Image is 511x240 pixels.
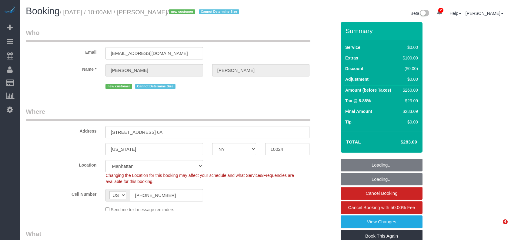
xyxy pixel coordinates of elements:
[111,207,174,212] span: Send me text message reminders
[167,9,241,15] span: /
[105,173,294,184] span: Changing the Location for this booking may affect your schedule and what Services/Frequencies are...
[21,64,101,72] label: Name *
[345,119,352,125] label: Tip
[490,219,505,234] iframe: Intercom live chat
[345,66,363,72] label: Discount
[26,107,310,121] legend: Where
[345,87,391,93] label: Amount (before Taxes)
[400,76,418,82] div: $0.00
[503,219,508,224] span: 4
[400,108,418,114] div: $283.09
[199,9,239,14] span: Cannot Determine Size
[26,6,60,16] span: Booking
[345,76,369,82] label: Adjustment
[400,98,418,104] div: $23.09
[419,10,429,18] img: New interface
[21,189,101,197] label: Cell Number
[212,64,309,76] input: Last Name
[105,47,203,59] input: Email
[345,44,360,50] label: Service
[26,28,310,42] legend: Who
[345,108,372,114] label: Final Amount
[400,44,418,50] div: $0.00
[21,47,101,55] label: Email
[105,84,132,89] span: new customer
[265,143,309,155] input: Zip Code
[346,27,419,34] h3: Summary
[21,160,101,168] label: Location
[433,6,445,19] a: 2
[411,11,429,16] a: Beta
[341,201,422,214] a: Cancel Booking with 50.00% Fee
[105,64,203,76] input: First Name
[135,84,175,89] span: Cannot Determine Size
[400,66,418,72] div: ($0.00)
[449,11,461,16] a: Help
[382,140,417,145] h4: $283.09
[21,126,101,134] label: Address
[348,205,415,210] span: Cancel Booking with 50.00% Fee
[346,139,361,144] strong: Total
[400,55,418,61] div: $100.00
[105,143,203,155] input: City
[4,6,16,15] img: Automaid Logo
[130,189,203,201] input: Cell Number
[438,8,443,13] span: 2
[345,55,358,61] label: Extras
[400,119,418,125] div: $0.00
[60,9,241,15] small: / [DATE] / 10:00AM / [PERSON_NAME]
[400,87,418,93] div: $260.00
[341,215,422,228] a: View Changes
[466,11,503,16] a: [PERSON_NAME]
[341,187,422,200] a: Cancel Booking
[345,98,371,104] label: Tax @ 8.88%
[169,9,195,14] span: new customer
